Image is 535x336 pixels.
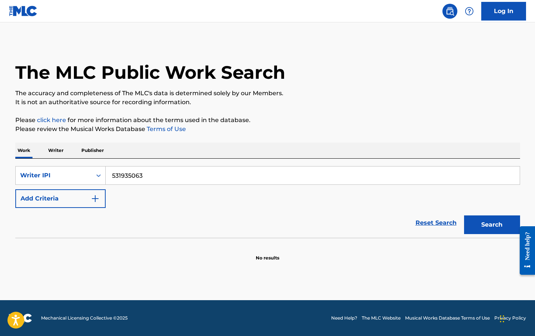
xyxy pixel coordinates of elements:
[15,61,285,84] h1: The MLC Public Work Search
[15,189,106,208] button: Add Criteria
[79,143,106,158] p: Publisher
[91,194,100,203] img: 9d2ae6d4665cec9f34b9.svg
[445,7,454,16] img: search
[37,116,66,124] a: click here
[494,315,526,321] a: Privacy Policy
[412,215,460,231] a: Reset Search
[41,315,128,321] span: Mechanical Licensing Collective © 2025
[145,125,186,133] a: Terms of Use
[20,171,87,180] div: Writer IPI
[498,300,535,336] iframe: Chat Widget
[500,308,504,330] div: Drag
[15,116,520,125] p: Please for more information about the terms used in the database.
[46,143,66,158] p: Writer
[9,314,32,323] img: logo
[362,315,401,321] a: The MLC Website
[331,315,357,321] a: Need Help?
[15,89,520,98] p: The accuracy and completeness of The MLC's data is determined solely by our Members.
[464,215,520,234] button: Search
[15,98,520,107] p: It is not an authoritative source for recording information.
[514,221,535,281] iframe: Resource Center
[481,2,526,21] a: Log In
[15,166,520,238] form: Search Form
[256,246,279,261] p: No results
[15,143,32,158] p: Work
[405,315,490,321] a: Musical Works Database Terms of Use
[15,125,520,134] p: Please review the Musical Works Database
[9,6,38,16] img: MLC Logo
[462,4,477,19] div: Help
[442,4,457,19] a: Public Search
[465,7,474,16] img: help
